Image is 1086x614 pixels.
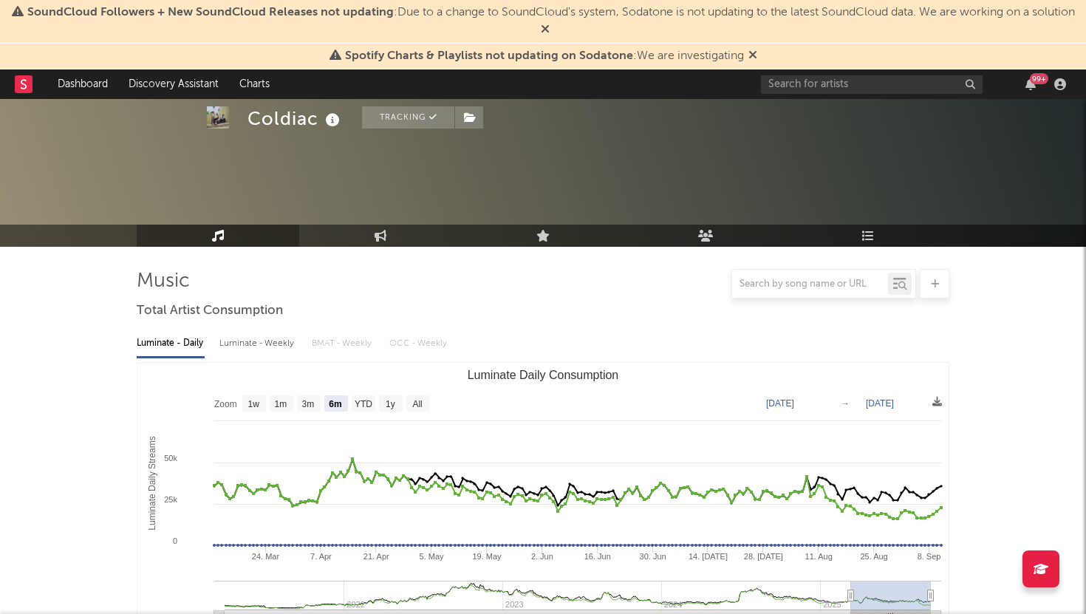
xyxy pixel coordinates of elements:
text: Luminate Daily Consumption [468,369,619,381]
span: SoundCloud Followers + New SoundCloud Releases not updating [27,7,394,18]
text: Zoom [214,399,237,409]
span: Spotify Charts & Playlists not updating on Sodatone [345,50,633,62]
div: Luminate - Daily [137,331,205,356]
text: All [412,399,422,409]
span: Total Artist Consumption [137,302,283,320]
text: Luminate Daily Streams [147,436,157,530]
span: : We are investigating [345,50,744,62]
text: [DATE] [766,398,794,409]
text: 25. Aug [860,552,887,561]
text: 28. [DATE] [744,552,783,561]
a: Discovery Assistant [118,69,229,99]
text: YTD [355,399,372,409]
span: Dismiss [748,50,757,62]
input: Search by song name or URL [732,279,888,290]
input: Search for artists [761,75,983,94]
text: 1y [386,399,395,409]
text: 11. Aug [805,552,833,561]
text: 7. Apr [310,552,332,561]
text: 5. May [420,552,445,561]
span: Dismiss [541,24,550,36]
a: Dashboard [47,69,118,99]
text: 2. Jun [531,552,553,561]
text: 24. Mar [252,552,280,561]
text: 14. [DATE] [689,552,728,561]
text: 1m [275,399,287,409]
button: 99+ [1025,78,1036,90]
a: Charts [229,69,280,99]
text: 1w [248,399,260,409]
text: 8. Sep [918,552,941,561]
text: [DATE] [866,398,894,409]
text: 21. Apr [363,552,389,561]
text: 0 [173,536,177,545]
text: 19. May [472,552,502,561]
span: : Due to a change to SoundCloud's system, Sodatone is not updating to the latest SoundCloud data.... [27,7,1075,18]
div: Luminate - Weekly [219,331,297,356]
div: 99 + [1030,73,1048,84]
button: Tracking [362,106,454,129]
text: 30. Jun [640,552,666,561]
text: 50k [164,454,177,463]
div: Coldiac [247,106,344,131]
text: → [841,398,850,409]
text: 6m [329,399,341,409]
text: 3m [302,399,315,409]
text: 25k [164,495,177,504]
text: 16. Jun [584,552,611,561]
